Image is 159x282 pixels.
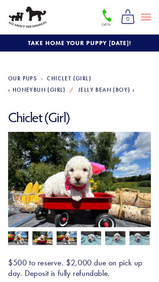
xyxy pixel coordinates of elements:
[78,86,135,93] a: Jelly Bean (Boy)
[8,86,66,93] a: Honeybun (Girl)
[13,86,66,93] span: Honeybun (Girl)
[8,132,151,239] img: Chiclet 4.jpg
[8,6,47,28] img: All About The Doodles
[81,230,101,246] img: Chiclet 1.jpg
[101,9,114,27] img: Phone Icon
[129,231,150,247] img: Chiclet 3.jpg
[8,231,28,247] img: Chiclet 5.jpg
[8,75,37,82] a: Our Pups
[78,86,130,93] span: Jelly Bean (Boy)
[47,75,91,82] a: Chiclet (Girl)
[118,6,138,28] a: 0 items in cart
[57,231,77,247] img: Chiclet 6.jpg
[8,257,151,278] h3: $500 to reserve. $2,000 due on pick up day. Deposit is fully refundable.
[8,109,151,126] h1: Chiclet (Girl)
[105,231,125,247] img: Chiclet 2.jpg
[121,14,135,24] span: 0
[32,231,53,247] img: Chiclet 4.jpg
